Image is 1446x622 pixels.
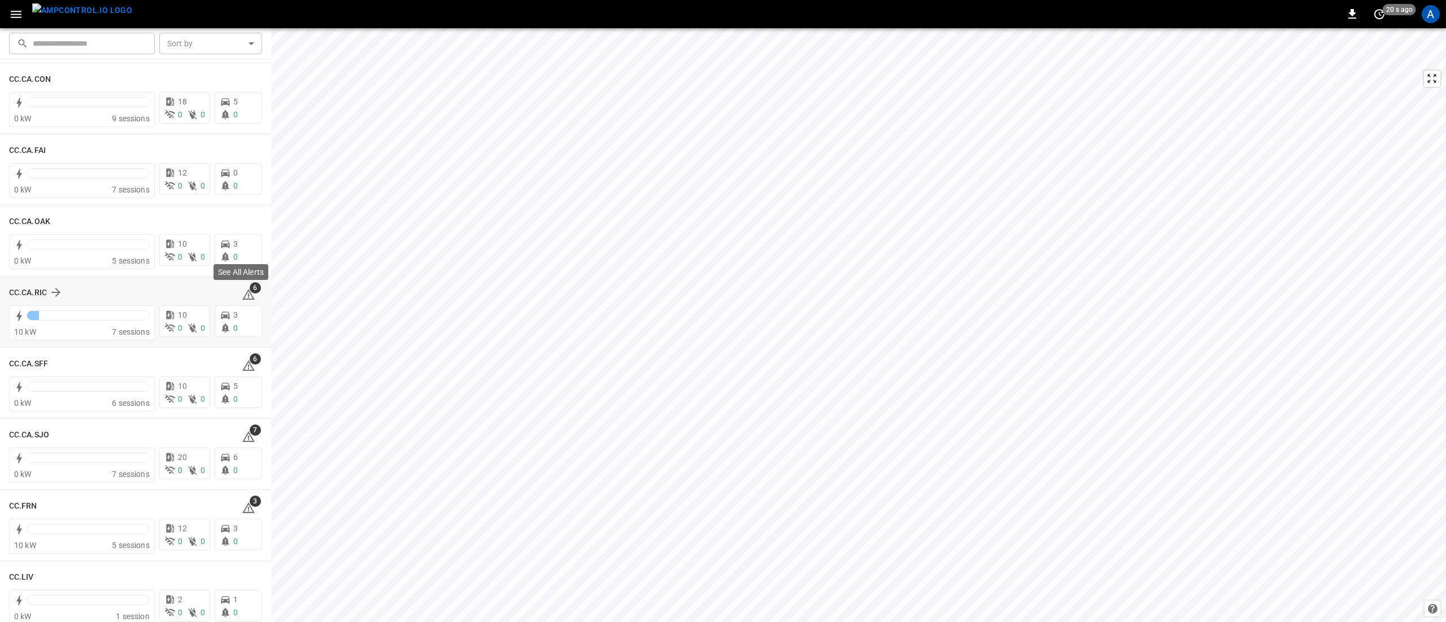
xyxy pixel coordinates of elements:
[250,496,261,507] span: 3
[112,256,150,265] span: 5 sessions
[233,181,238,190] span: 0
[201,323,205,332] span: 0
[112,398,150,408] span: 6 sessions
[178,382,187,391] span: 10
[178,110,182,119] span: 0
[1383,4,1416,15] span: 20 s ago
[112,541,150,550] span: 5 sessions
[233,395,238,404] span: 0
[218,266,264,278] p: See All Alerts
[112,114,150,123] span: 9 sessions
[178,608,182,617] span: 0
[14,470,32,479] span: 0 kW
[9,500,37,513] h6: CC.FRN
[178,181,182,190] span: 0
[233,524,238,533] span: 3
[233,323,238,332] span: 0
[14,256,32,265] span: 0 kW
[178,252,182,261] span: 0
[178,395,182,404] span: 0
[178,310,187,319] span: 10
[9,287,47,299] h6: CC.CA.RIC
[178,323,182,332] span: 0
[233,239,238,248] span: 3
[9,571,34,584] h6: CC.LIV
[178,537,182,546] span: 0
[9,144,46,157] h6: CC.CA.FAI
[233,97,238,106] span: 5
[14,114,32,123] span: 0 kW
[233,168,238,177] span: 0
[233,466,238,475] span: 0
[201,466,205,475] span: 0
[32,3,132,17] img: ampcontrol.io logo
[201,110,205,119] span: 0
[178,595,182,604] span: 2
[14,327,36,336] span: 10 kW
[233,537,238,546] span: 0
[201,181,205,190] span: 0
[250,424,261,436] span: 7
[178,168,187,177] span: 12
[9,358,48,370] h6: CC.CA.SFF
[233,595,238,604] span: 1
[14,612,32,621] span: 0 kW
[233,453,238,462] span: 6
[112,470,150,479] span: 7 sessions
[112,327,150,336] span: 7 sessions
[178,97,187,106] span: 18
[9,73,51,86] h6: CC.CA.CON
[233,310,238,319] span: 3
[201,608,205,617] span: 0
[14,541,36,550] span: 10 kW
[1422,5,1440,23] div: profile-icon
[112,185,150,194] span: 7 sessions
[116,612,149,621] span: 1 session
[233,608,238,617] span: 0
[201,252,205,261] span: 0
[178,466,182,475] span: 0
[14,398,32,408] span: 0 kW
[233,382,238,391] span: 5
[178,453,187,462] span: 20
[250,353,261,365] span: 6
[14,185,32,194] span: 0 kW
[9,429,49,441] h6: CC.CA.SJO
[9,216,50,228] h6: CC.CA.OAK
[233,252,238,261] span: 0
[250,282,261,294] span: 6
[178,524,187,533] span: 12
[178,239,187,248] span: 10
[201,537,205,546] span: 0
[233,110,238,119] span: 0
[201,395,205,404] span: 0
[1370,5,1388,23] button: set refresh interval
